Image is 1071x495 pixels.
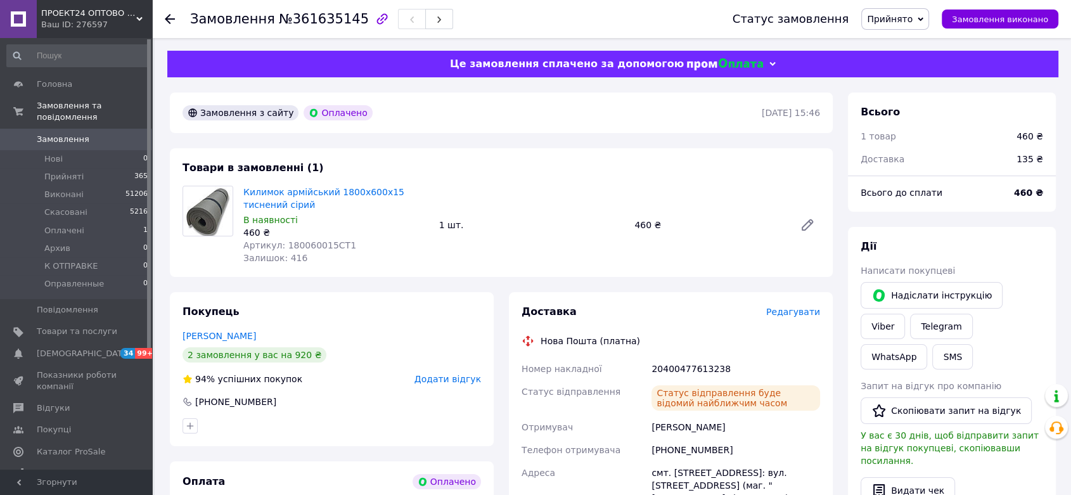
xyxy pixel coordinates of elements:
[165,13,175,25] div: Повернутися назад
[143,278,148,290] span: 0
[651,385,820,411] div: Статус відправлення буде відомий найближчим часом
[37,326,117,337] span: Товари та послуги
[1014,188,1043,198] b: 460 ₴
[243,226,429,239] div: 460 ₴
[649,439,823,461] div: [PHONE_NUMBER]
[522,468,555,478] span: Адреса
[243,215,298,225] span: В наявності
[795,212,820,238] a: Редагувати
[120,348,135,359] span: 34
[279,11,369,27] span: №361635145
[37,100,152,123] span: Замовлення та повідомлення
[522,445,620,455] span: Телефон отримувача
[44,171,84,183] span: Прийняті
[649,416,823,439] div: [PERSON_NAME]
[522,364,602,374] span: Номер накладної
[522,305,577,318] span: Доставка
[37,424,71,435] span: Покупці
[522,387,620,397] span: Статус відправлення
[243,253,307,263] span: Залишок: 416
[861,188,942,198] span: Всього до сплати
[37,79,72,90] span: Головна
[183,373,302,385] div: успішних покупок
[861,106,900,118] span: Всього
[932,344,973,370] button: SMS
[37,304,98,316] span: Повідомлення
[44,225,84,236] span: Оплачені
[537,335,643,347] div: Нова Пошта (платна)
[44,207,87,218] span: Скасовані
[952,15,1048,24] span: Замовлення виконано
[687,58,763,70] img: evopay logo
[861,240,876,252] span: Дії
[183,162,324,174] span: Товари в замовленні (1)
[861,266,955,276] span: Написати покупцеві
[183,186,233,236] img: Килимок армійський 1800х600х15 тиснений сірий
[1009,145,1051,173] div: 135 ₴
[766,307,820,317] span: Редагувати
[243,240,356,250] span: Артикул: 180060015СТ1
[450,58,684,70] span: Це замовлення сплачено за допомогою
[6,44,149,67] input: Пошук
[304,105,372,120] div: Оплачено
[861,397,1032,424] button: Скопіювати запит на відгук
[861,282,1003,309] button: Надіслати інструкцію
[183,347,326,363] div: 2 замовлення у вас на 920 ₴
[649,357,823,380] div: 20400477613238
[762,108,820,118] time: [DATE] 15:46
[37,402,70,414] span: Відгуки
[861,154,904,164] span: Доставка
[195,374,215,384] span: 94%
[44,153,63,165] span: Нові
[183,331,256,341] a: [PERSON_NAME]
[413,474,481,489] div: Оплачено
[867,14,913,24] span: Прийнято
[733,13,849,25] div: Статус замовлення
[861,314,905,339] a: Viber
[125,189,148,200] span: 51206
[243,187,404,210] a: Килимок армійський 1800х600х15 тиснений сірий
[629,216,790,234] div: 460 ₴
[143,225,148,236] span: 1
[37,134,89,145] span: Замовлення
[44,243,70,254] span: Архив
[183,475,225,487] span: Оплата
[942,10,1058,29] button: Замовлення виконано
[37,348,131,359] span: [DEMOGRAPHIC_DATA]
[861,344,927,370] a: WhatsApp
[194,395,278,408] div: [PHONE_NUMBER]
[37,446,105,458] span: Каталог ProSale
[522,422,573,432] span: Отримувач
[134,171,148,183] span: 365
[44,278,104,290] span: Оправленные
[183,305,240,318] span: Покупець
[143,243,148,254] span: 0
[44,260,98,272] span: К ОТПРАВКЕ
[37,370,117,392] span: Показники роботи компанії
[143,153,148,165] span: 0
[143,260,148,272] span: 0
[910,314,972,339] a: Telegram
[190,11,275,27] span: Замовлення
[130,207,148,218] span: 5216
[44,189,84,200] span: Виконані
[861,430,1039,466] span: У вас є 30 днів, щоб відправити запит на відгук покупцеві, скопіювавши посилання.
[135,348,156,359] span: 99+
[434,216,630,234] div: 1 шт.
[37,468,80,479] span: Аналітика
[41,19,152,30] div: Ваш ID: 276597
[861,381,1001,391] span: Запит на відгук про компанію
[41,8,136,19] span: ПРОЕКТ24 ОПТОВО РОЗДРІБНА КОМПАНІЯ
[1016,130,1043,143] div: 460 ₴
[861,131,896,141] span: 1 товар
[183,105,298,120] div: Замовлення з сайту
[414,374,481,384] span: Додати відгук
